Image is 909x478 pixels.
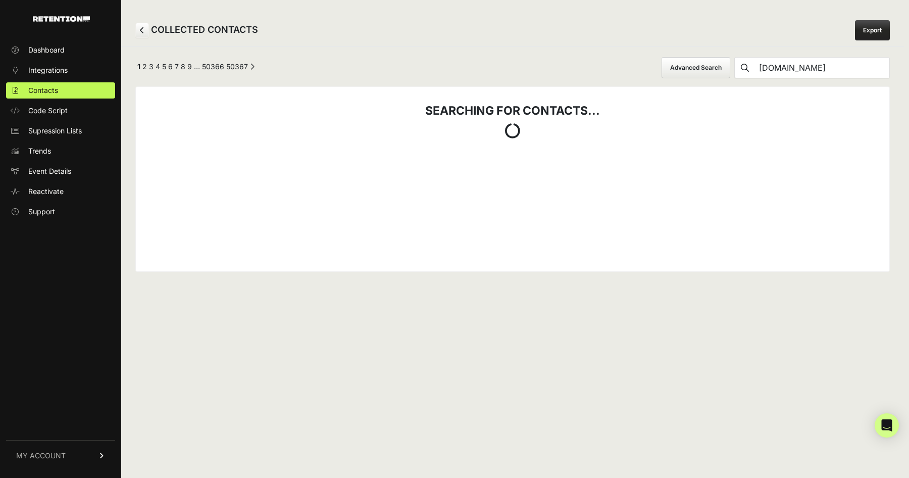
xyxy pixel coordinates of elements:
span: Event Details [28,166,71,176]
a: Page 4 [156,62,160,71]
a: Integrations [6,62,115,78]
a: Page 6 [168,62,173,71]
a: Trends [6,143,115,159]
a: Code Script [6,103,115,119]
span: Contacts [28,85,58,95]
span: MY ACCOUNT [16,451,66,461]
img: Retention.com [33,16,90,22]
a: Page 3 [149,62,154,71]
span: Dashboard [28,45,65,55]
a: Export [855,20,890,40]
span: Support [28,207,55,217]
a: Page 50366 [202,62,224,71]
a: Event Details [6,163,115,179]
h2: COLLECTED CONTACTS [135,23,258,38]
a: MY ACCOUNT [6,440,115,471]
strong: SEARCHING FOR CONTACTS... [425,104,600,118]
a: Contacts [6,82,115,99]
span: Code Script [28,106,68,116]
div: Open Intercom Messenger [875,413,899,438]
span: Integrations [28,65,68,75]
a: Supression Lists [6,123,115,139]
a: Page 8 [181,62,185,71]
button: Advanced Search [662,57,730,78]
a: Support [6,204,115,220]
a: Page 7 [175,62,179,71]
em: Page 1 [137,62,140,71]
a: Page 5 [162,62,166,71]
span: Reactivate [28,186,64,197]
a: Page 9 [187,62,192,71]
span: … [194,62,200,71]
span: Supression Lists [28,126,82,136]
input: Search by Email Address [755,58,889,78]
div: Pagination [135,62,255,74]
a: Dashboard [6,42,115,58]
a: Page 50367 [226,62,248,71]
a: Page 2 [142,62,147,71]
a: Reactivate [6,183,115,200]
span: Trends [28,146,51,156]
